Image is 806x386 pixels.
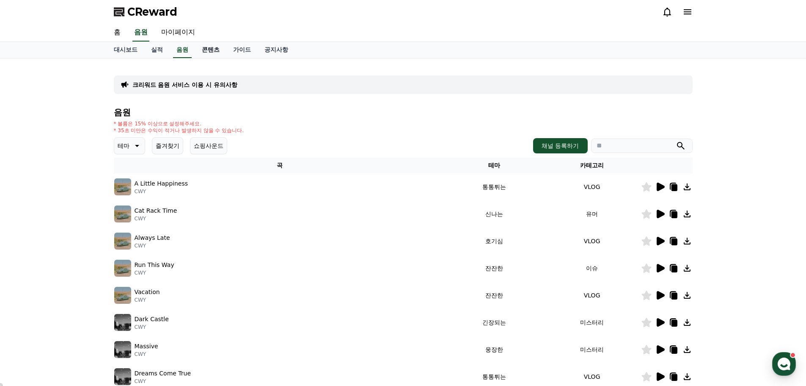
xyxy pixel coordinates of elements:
[446,200,543,228] td: 신나는
[56,269,109,290] a: 대화
[107,42,144,58] a: 대시보드
[446,282,543,309] td: 잔잔한
[543,228,641,255] td: VLOG
[77,282,88,289] span: 대화
[226,42,258,58] a: 가이드
[114,260,131,277] img: music
[114,314,131,331] img: music
[114,287,131,304] img: music
[135,233,170,242] p: Always Late
[446,228,543,255] td: 호기심
[127,5,177,19] span: CReward
[114,368,131,385] img: music
[543,173,641,200] td: VLOG
[135,215,177,222] p: CWY
[114,120,244,127] p: * 볼륨은 15% 이상으로 설정해주세요.
[135,206,177,215] p: Cat Rack Time
[135,261,174,269] p: Run This Way
[135,179,188,188] p: A Little Happiness
[114,233,131,250] img: music
[152,137,183,154] button: 즐겨찾기
[543,336,641,363] td: 미스터리
[135,369,191,378] p: Dreams Come True
[135,288,160,297] p: Vacation
[258,42,295,58] a: 공지사항
[144,42,170,58] a: 실적
[543,255,641,282] td: 이슈
[543,309,641,336] td: 미스터리
[118,140,129,152] p: 테마
[135,315,169,324] p: Dark Castle
[446,336,543,363] td: 웅장한
[543,200,641,228] td: 유머
[190,137,227,154] button: 쇼핑사운드
[543,158,641,173] th: 카테고리
[135,269,174,276] p: CWY
[135,351,158,358] p: CWY
[109,269,162,290] a: 설정
[114,127,244,134] p: * 35초 미만은 수익이 적거나 발생하지 않을 수 있습니다.
[135,324,169,330] p: CWY
[135,297,160,303] p: CWY
[3,269,56,290] a: 홈
[533,138,587,153] button: 채널 등록하기
[135,378,191,385] p: CWY
[135,242,170,249] p: CWY
[446,309,543,336] td: 긴장되는
[135,342,158,351] p: Massive
[543,282,641,309] td: VLOG
[132,81,237,89] a: 크리워드 음원 서비스 이용 시 유의사항
[173,42,192,58] a: 음원
[114,205,131,222] img: music
[446,173,543,200] td: 통통튀는
[195,42,226,58] a: 콘텐츠
[132,24,149,42] a: 음원
[114,341,131,358] img: music
[114,5,177,19] a: CReward
[114,158,446,173] th: 곡
[446,158,543,173] th: 테마
[446,255,543,282] td: 잔잔한
[107,24,127,42] a: 홈
[114,137,145,154] button: 테마
[154,24,202,42] a: 마이페이지
[135,188,188,195] p: CWY
[131,281,141,288] span: 설정
[114,108,693,117] h4: 음원
[114,178,131,195] img: music
[27,281,32,288] span: 홈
